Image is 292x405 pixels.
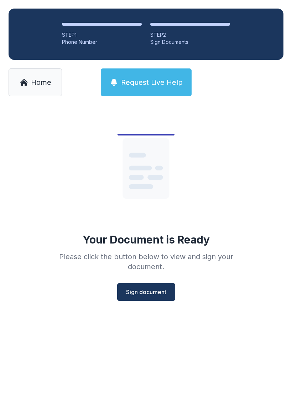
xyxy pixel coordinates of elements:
span: Request Live Help [121,77,183,87]
div: Sign Documents [150,39,230,46]
div: STEP 2 [150,31,230,39]
div: Your Document is Ready [83,233,210,246]
div: Please click the button below to view and sign your document. [43,252,249,272]
span: Home [31,77,51,87]
div: Phone Number [62,39,142,46]
div: STEP 1 [62,31,142,39]
span: Sign document [126,288,166,296]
